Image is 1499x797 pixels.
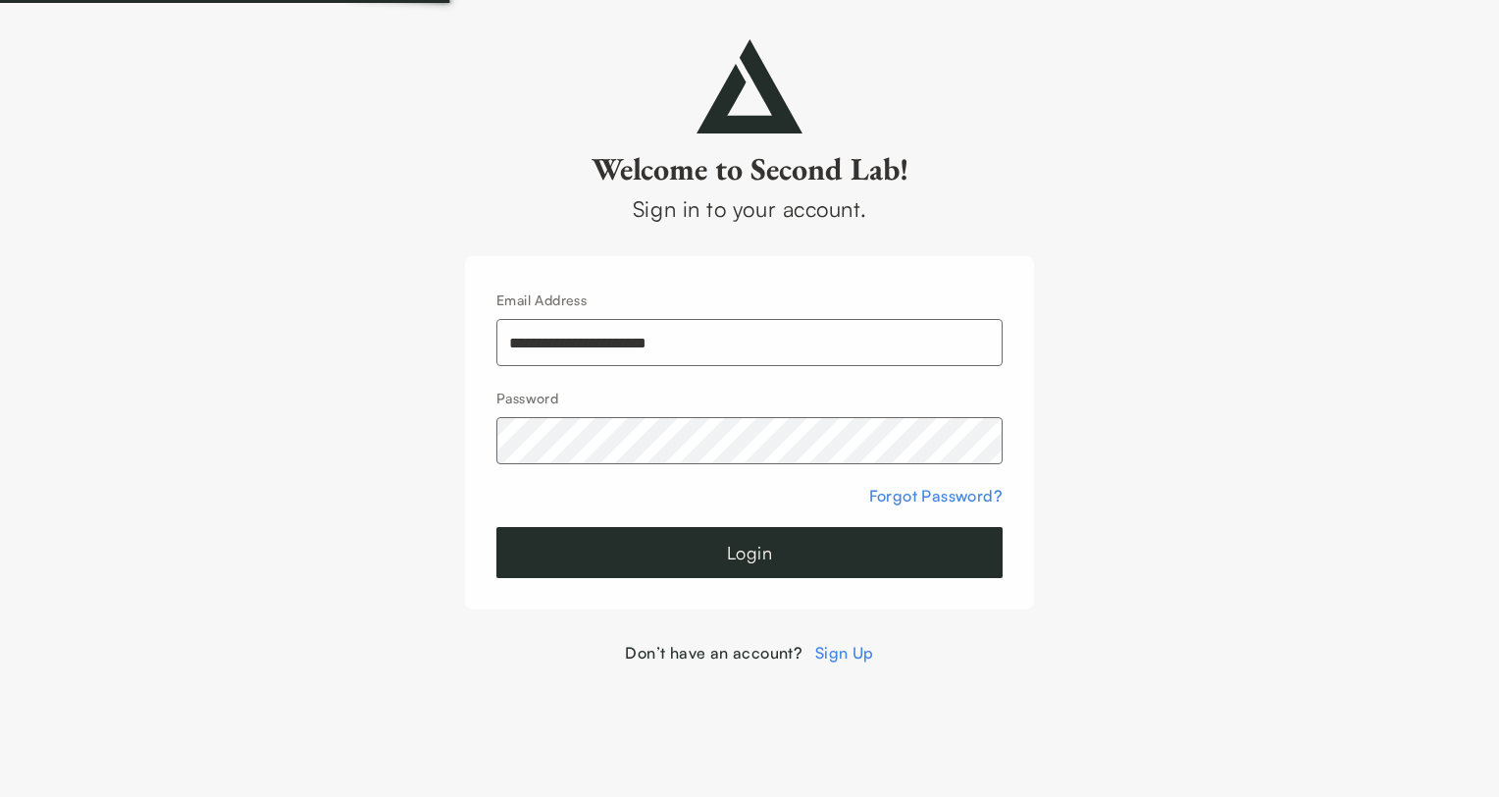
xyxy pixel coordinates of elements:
button: Login [496,527,1003,578]
label: Email Address [496,292,587,308]
div: Don’t have an account? [465,641,1034,664]
h2: Welcome to Second Lab! [465,149,1034,188]
div: Sign in to your account. [465,192,1034,225]
a: Forgot Password? [869,486,1003,505]
label: Password [496,390,558,406]
a: Sign Up [815,643,874,663]
img: secondlab-logo [697,39,802,133]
